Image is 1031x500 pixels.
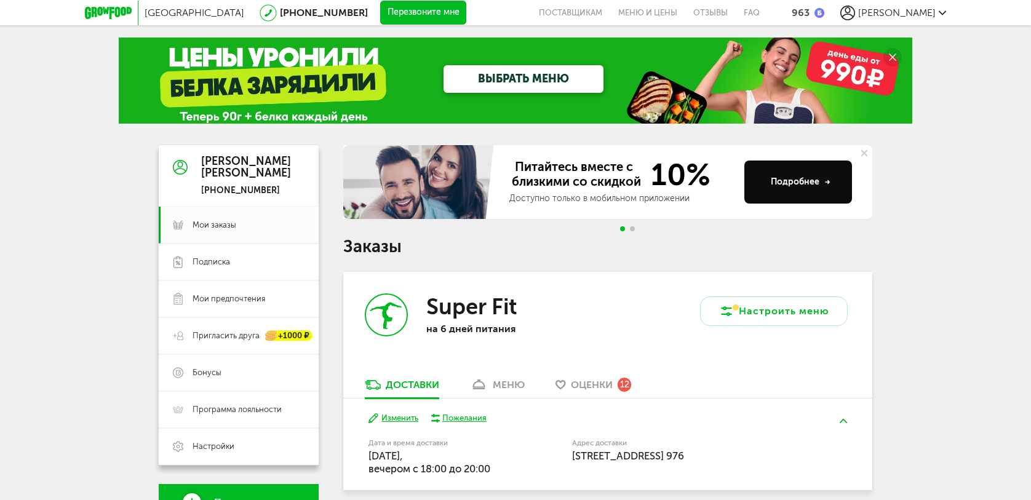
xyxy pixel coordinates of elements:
a: Подписка [159,244,319,280]
img: bonus_b.cdccf46.png [814,8,824,18]
div: Доставки [386,379,439,391]
button: Настроить меню [700,296,848,326]
span: Пригласить друга [193,330,260,341]
button: Подробнее [744,161,852,204]
span: [PERSON_NAME] [858,7,936,18]
a: Доставки [359,378,445,398]
label: Дата и время доставки [368,440,509,446]
div: [PERSON_NAME] [PERSON_NAME] [201,156,291,180]
img: arrow-up-green.5eb5f82.svg [840,419,847,423]
span: Подписка [193,256,230,268]
span: [DATE], вечером c 18:00 до 20:00 [368,450,490,475]
span: Бонусы [193,367,221,378]
span: [GEOGRAPHIC_DATA] [145,7,244,18]
div: Доступно только в мобильном приложении [509,192,734,205]
span: Оценки [571,379,613,391]
span: Питайтесь вместе с близкими со скидкой [509,159,643,190]
div: +1000 ₽ [266,331,312,341]
span: Go to slide 2 [630,226,635,231]
h3: Super Fit [426,293,517,320]
a: ВЫБРАТЬ МЕНЮ [444,65,603,93]
span: Go to slide 1 [620,226,625,231]
a: Пригласить друга +1000 ₽ [159,317,319,354]
div: Подробнее [771,176,830,188]
a: Настройки [159,428,319,465]
img: family-banner.579af9d.jpg [343,145,497,219]
div: меню [493,379,525,391]
span: Мои предпочтения [193,293,265,304]
a: Бонусы [159,354,319,391]
span: [STREET_ADDRESS] 976 [572,450,684,462]
a: меню [464,378,531,398]
span: Мои заказы [193,220,236,231]
span: Программа лояльности [193,404,282,415]
div: 963 [792,7,810,18]
span: Настройки [193,441,234,452]
span: 10% [643,159,711,190]
div: [PHONE_NUMBER] [201,185,291,196]
button: Перезвоните мне [380,1,466,25]
a: Мои заказы [159,207,319,244]
p: на 6 дней питания [426,323,586,335]
button: Изменить [368,413,418,424]
a: Программа лояльности [159,391,319,428]
label: Адрес доставки [572,440,802,446]
a: Мои предпочтения [159,280,319,317]
a: [PHONE_NUMBER] [280,7,368,18]
div: 12 [618,378,631,391]
h1: Заказы [343,239,872,255]
a: Оценки 12 [549,378,637,398]
button: Пожелания [431,413,487,424]
div: Пожелания [442,413,487,424]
